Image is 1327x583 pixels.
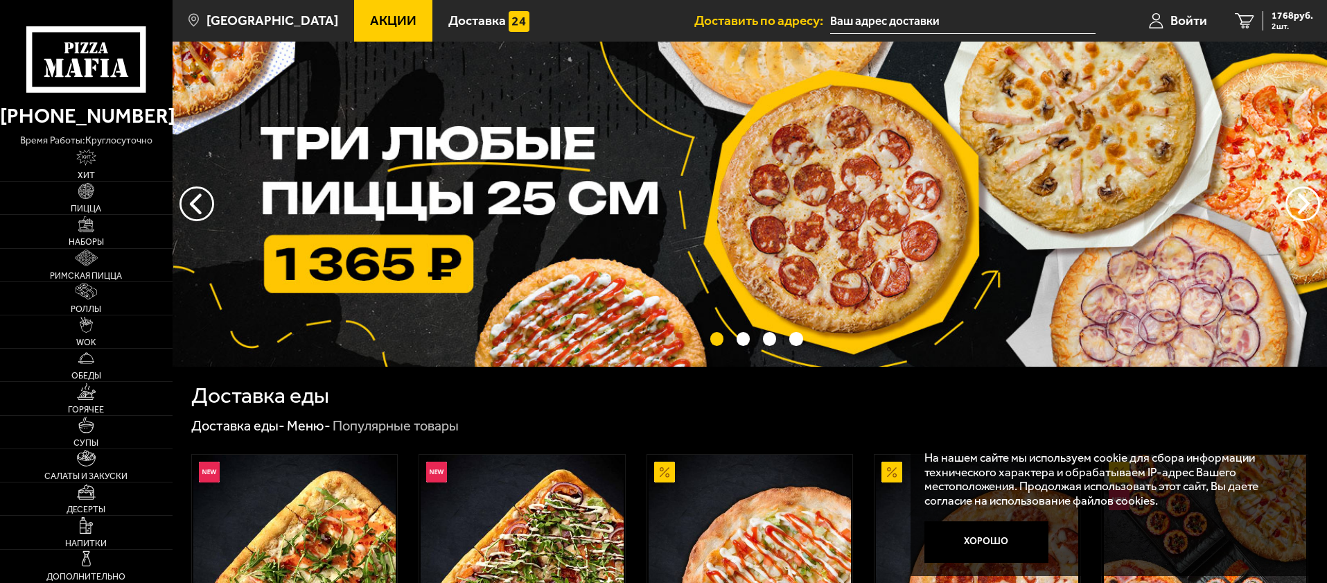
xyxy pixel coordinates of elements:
[737,332,750,345] button: точки переключения
[191,417,285,434] a: Доставка еды-
[370,14,416,27] span: Акции
[333,417,459,435] div: Популярные товары
[1170,14,1207,27] span: Войти
[191,385,329,407] h1: Доставка еды
[65,539,107,548] span: Напитки
[206,14,338,27] span: [GEOGRAPHIC_DATA]
[179,186,214,221] button: следующий
[1272,11,1313,21] span: 1768 руб.
[509,11,529,32] img: 15daf4d41897b9f0e9f617042186c801.svg
[69,238,104,247] span: Наборы
[76,338,96,347] span: WOK
[830,8,1096,34] input: Ваш адрес доставки
[426,462,447,482] img: Новинка
[287,417,331,434] a: Меню-
[763,332,776,345] button: точки переключения
[924,451,1287,508] p: На нашем сайте мы используем cookie для сбора информации технического характера и обрабатываем IP...
[71,372,101,381] span: Обеды
[924,521,1049,563] button: Хорошо
[68,406,104,415] span: Горячее
[881,462,902,482] img: Акционный
[71,305,101,314] span: Роллы
[73,439,98,448] span: Супы
[694,14,830,27] span: Доставить по адресу:
[67,505,105,514] span: Десерты
[1285,186,1320,221] button: предыдущий
[71,205,101,214] span: Пицца
[199,462,220,482] img: Новинка
[78,171,95,180] span: Хит
[1272,22,1313,31] span: 2 шт.
[46,573,125,582] span: Дополнительно
[50,272,122,281] span: Римская пицца
[44,472,128,481] span: Салаты и закуски
[789,332,802,345] button: точки переключения
[448,14,506,27] span: Доставка
[710,332,723,345] button: точки переключения
[654,462,675,482] img: Акционный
